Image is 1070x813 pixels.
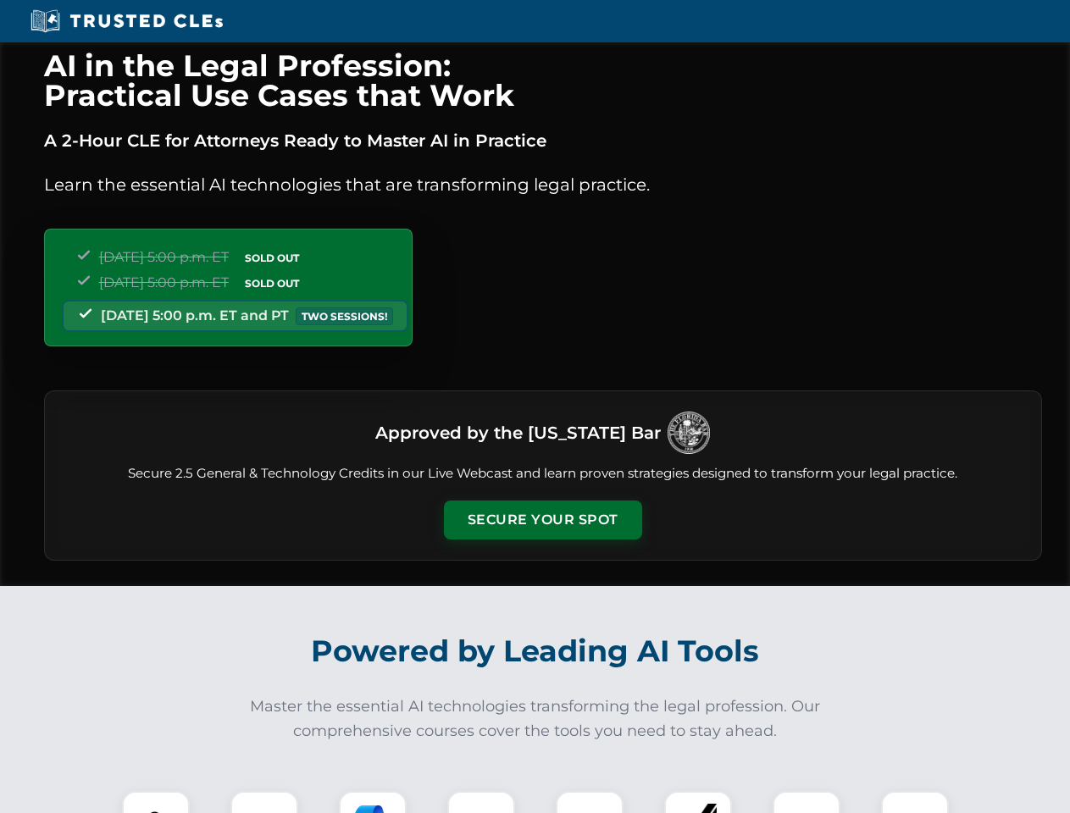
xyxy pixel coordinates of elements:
p: Secure 2.5 General & Technology Credits in our Live Webcast and learn proven strategies designed ... [65,464,1021,484]
span: SOLD OUT [239,249,305,267]
h3: Approved by the [US_STATE] Bar [375,418,661,448]
img: Logo [668,412,710,454]
img: Trusted CLEs [25,8,228,34]
span: SOLD OUT [239,274,305,292]
span: [DATE] 5:00 p.m. ET [99,274,229,290]
p: Learn the essential AI technologies that are transforming legal practice. [44,171,1042,198]
span: [DATE] 5:00 p.m. ET [99,249,229,265]
p: Master the essential AI technologies transforming the legal profession. Our comprehensive courses... [239,694,832,744]
h1: AI in the Legal Profession: Practical Use Cases that Work [44,51,1042,110]
p: A 2-Hour CLE for Attorneys Ready to Master AI in Practice [44,127,1042,154]
button: Secure Your Spot [444,501,642,539]
h2: Powered by Leading AI Tools [66,622,1005,681]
